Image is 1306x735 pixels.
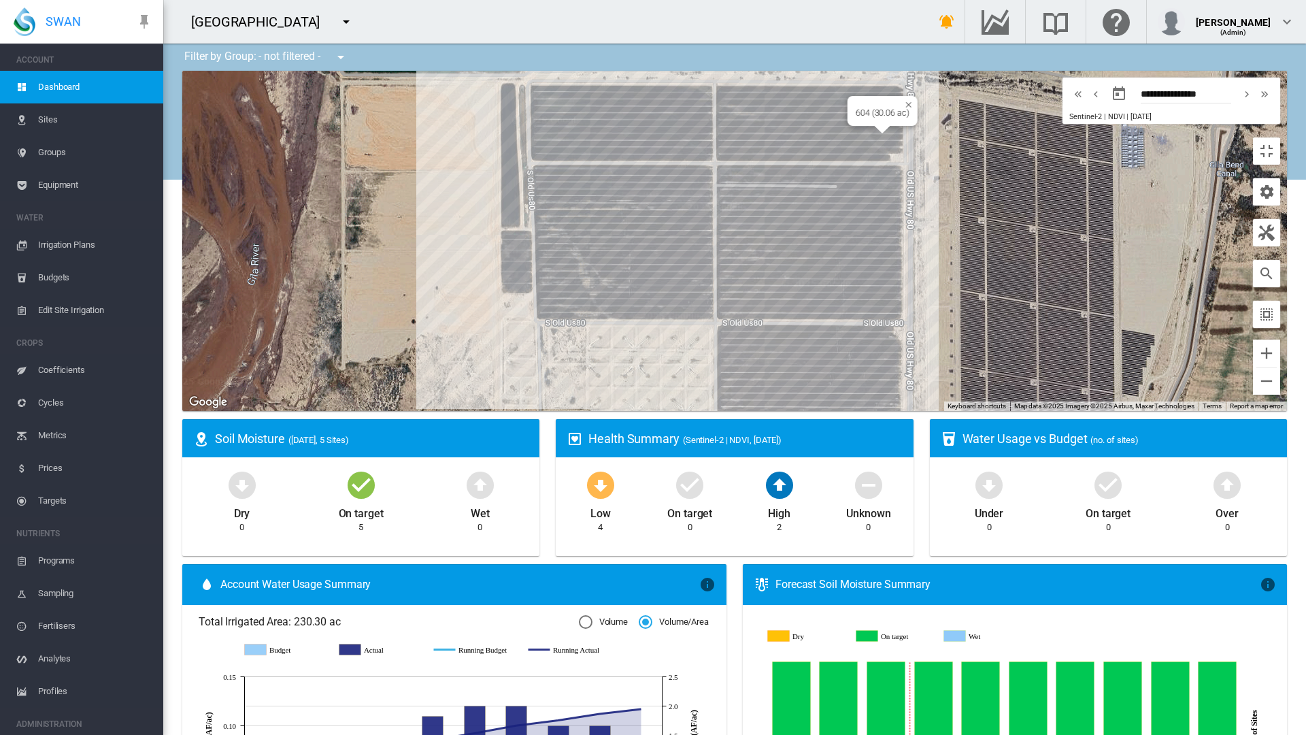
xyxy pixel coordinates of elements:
div: Over [1216,501,1239,521]
div: Forecast Soil Moisture Summary [775,577,1260,592]
g: Running Budget [434,644,515,656]
div: 604 (30.06 ac) [856,108,909,118]
md-icon: icon-checkbox-marked-circle [1092,468,1124,501]
md-icon: icon-minus-circle [852,468,885,501]
div: 0 [239,521,244,534]
div: Filter by Group: - not filtered - [174,44,358,71]
button: icon-chevron-double-right [1256,86,1273,102]
span: ACCOUNT [16,49,152,71]
a: Terms [1203,402,1222,410]
a: Open this area in Google Maps (opens a new window) [186,393,231,411]
div: 0 [1225,521,1230,534]
img: profile.jpg [1158,8,1185,35]
button: icon-select-all [1253,301,1280,328]
g: Wet [944,630,1022,642]
span: Sentinel-2 | NDVI [1069,112,1124,121]
div: 4 [598,521,603,534]
button: icon-cog [1253,178,1280,206]
div: Soil Moisture [215,430,529,447]
md-icon: icon-arrow-down-bold-circle [584,468,617,501]
md-icon: Search the knowledge base [1039,14,1072,30]
div: Under [975,501,1004,521]
md-icon: icon-arrow-down-bold-circle [226,468,258,501]
span: Sites [38,103,152,136]
md-radio-button: Volume/Area [639,616,709,629]
md-icon: icon-thermometer-lines [754,576,770,593]
span: (Sentinel-2 | NDVI, [DATE]) [683,435,782,445]
span: Cycles [38,387,152,419]
span: (no. of sites) [1090,435,1139,445]
button: Close [899,96,909,105]
span: Edit Site Irrigation [38,294,152,327]
span: WATER [16,207,152,229]
md-icon: Go to the Data Hub [979,14,1011,30]
md-icon: icon-chevron-left [1088,86,1103,102]
a: Report a map error [1230,402,1283,410]
md-icon: icon-checkbox-marked-circle [673,468,706,501]
md-icon: icon-cog [1258,184,1275,200]
span: ADMINISTRATION [16,713,152,735]
md-icon: icon-chevron-down [1279,14,1295,30]
div: On target [339,501,384,521]
md-icon: icon-menu-down [333,49,349,65]
md-icon: icon-pin [136,14,152,30]
span: (Admin) [1220,29,1247,36]
span: | [DATE] [1126,112,1151,121]
g: Budget [245,644,326,656]
md-icon: icon-arrow-up-bold-circle [464,468,497,501]
img: Google [186,393,231,411]
md-icon: icon-chevron-double-right [1257,86,1272,102]
md-icon: Click here for help [1100,14,1133,30]
div: On target [1086,501,1131,521]
button: Keyboard shortcuts [948,402,1006,411]
md-icon: icon-menu-down [338,14,354,30]
span: SWAN [46,13,81,30]
button: icon-chevron-left [1087,86,1105,102]
button: Toggle fullscreen view [1253,137,1280,165]
span: Coefficients [38,354,152,387]
md-icon: icon-arrow-up-bold-circle [763,468,796,501]
div: 0 [688,521,692,534]
md-icon: icon-chevron-right [1239,86,1254,102]
div: Water Usage vs Budget [962,430,1276,447]
div: 0 [1106,521,1111,534]
md-icon: icon-heart-box-outline [567,431,583,447]
md-radio-button: Volume [579,616,628,629]
md-icon: icon-arrow-up-bold-circle [1211,468,1243,501]
g: Running Actual [529,644,609,656]
md-icon: icon-information [1260,576,1276,593]
div: Low [590,501,611,521]
div: [PERSON_NAME] [1196,10,1271,24]
circle: Running Actual Aug 11 1.67 [513,723,518,728]
md-icon: icon-water [199,576,215,593]
span: Groups [38,136,152,169]
div: [GEOGRAPHIC_DATA] [191,12,332,31]
md-icon: icon-checkbox-marked-circle [345,468,378,501]
span: Dashboard [38,71,152,103]
tspan: 0.10 [223,722,236,730]
button: icon-menu-down [327,44,354,71]
circle: Running Actual Sep 1 1.95 [638,706,643,712]
tspan: 2.0 [669,702,678,710]
div: Unknown [846,501,890,521]
div: 5 [358,521,363,534]
span: Profiles [38,675,152,708]
span: Account Water Usage Summary [220,577,699,592]
div: 2 [777,521,782,534]
button: Zoom in [1253,340,1280,367]
g: On target [856,630,934,642]
md-icon: icon-magnify [1258,265,1275,282]
span: Total Irrigated Area: 230.30 ac [199,615,579,630]
span: Fertilisers [38,610,152,642]
div: On target [667,501,712,521]
md-icon: icon-chevron-double-left [1071,86,1086,102]
md-icon: icon-information [699,576,716,593]
span: Targets [38,485,152,517]
div: 0 [866,521,871,534]
div: Wet [471,501,490,521]
div: Dry [234,501,250,521]
button: icon-magnify [1253,260,1280,287]
circle: Running Actual Aug 18 1.76 [555,717,560,723]
md-icon: icon-arrow-down-bold-circle [973,468,1005,501]
md-icon: icon-cup-water [941,431,957,447]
